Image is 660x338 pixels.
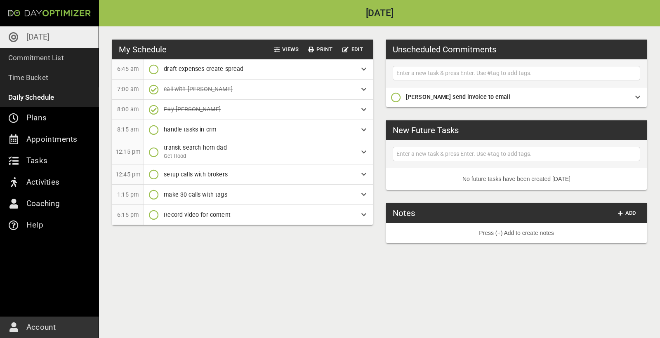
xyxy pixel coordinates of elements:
span: Pay [PERSON_NAME] [164,106,221,113]
span: Views [274,45,299,54]
div: [PERSON_NAME] send invoice to email [386,87,647,107]
span: call with [PERSON_NAME] [164,86,233,92]
h3: New Future Tasks [393,124,459,136]
li: No future tasks have been created [DATE] [386,168,647,190]
div: handle tasks in crm [144,120,373,140]
span: make 30 calls with tags [164,191,227,198]
p: Tasks [26,154,47,167]
p: 8:15 am [117,125,139,134]
div: call with [PERSON_NAME] [144,80,373,99]
p: 8:00 am [117,105,139,114]
p: Help [26,218,43,232]
h3: Unscheduled Commitments [393,43,496,56]
span: Print [309,45,332,54]
p: Coaching [26,197,60,210]
h2: [DATE] [99,9,660,18]
p: 1:15 pm [117,190,139,199]
span: Edit [342,45,363,54]
span: Add [617,209,637,218]
p: Account [26,321,56,334]
div: Record video for content [144,205,373,225]
p: 6:45 am [117,65,139,73]
span: handle tasks in crm [164,126,216,133]
input: Enter a new task & press Enter. Use #tag to add tags. [395,149,638,159]
div: draft expenses create spread [144,59,373,79]
button: Edit [339,43,366,56]
div: make 30 calls with tags [144,185,373,204]
span: Record video for content [164,211,231,218]
h3: Notes [393,207,415,219]
p: Appointments [26,133,77,146]
button: Add [614,207,640,220]
input: Enter a new task & press Enter. Use #tag to add tags. [395,68,638,78]
p: Commitment List [8,52,64,63]
p: 6:15 pm [117,211,139,219]
p: Daily Schedule [8,92,54,103]
span: transit search horn dad [164,144,227,151]
div: setup calls with brokers [144,164,373,184]
p: Activities [26,176,59,189]
p: Plans [26,111,47,124]
p: 7:00 am [117,85,139,94]
span: draft expenses create spread [164,66,243,72]
img: Day Optimizer [8,10,91,16]
p: Time Bucket [8,72,48,83]
button: Print [305,43,336,56]
div: transit search horn dadGet Hood [144,140,373,164]
span: Get Hood [164,153,186,159]
span: setup calls with brokers [164,171,228,178]
p: 12:15 pm [115,148,140,156]
h3: My Schedule [119,43,167,56]
p: [DATE] [26,31,49,44]
p: Press (+) Add to create notes [393,229,640,237]
button: Views [271,43,302,56]
div: Pay [PERSON_NAME] [144,100,373,120]
p: 12:45 pm [115,170,140,179]
span: [PERSON_NAME] send invoice to email [406,94,511,100]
